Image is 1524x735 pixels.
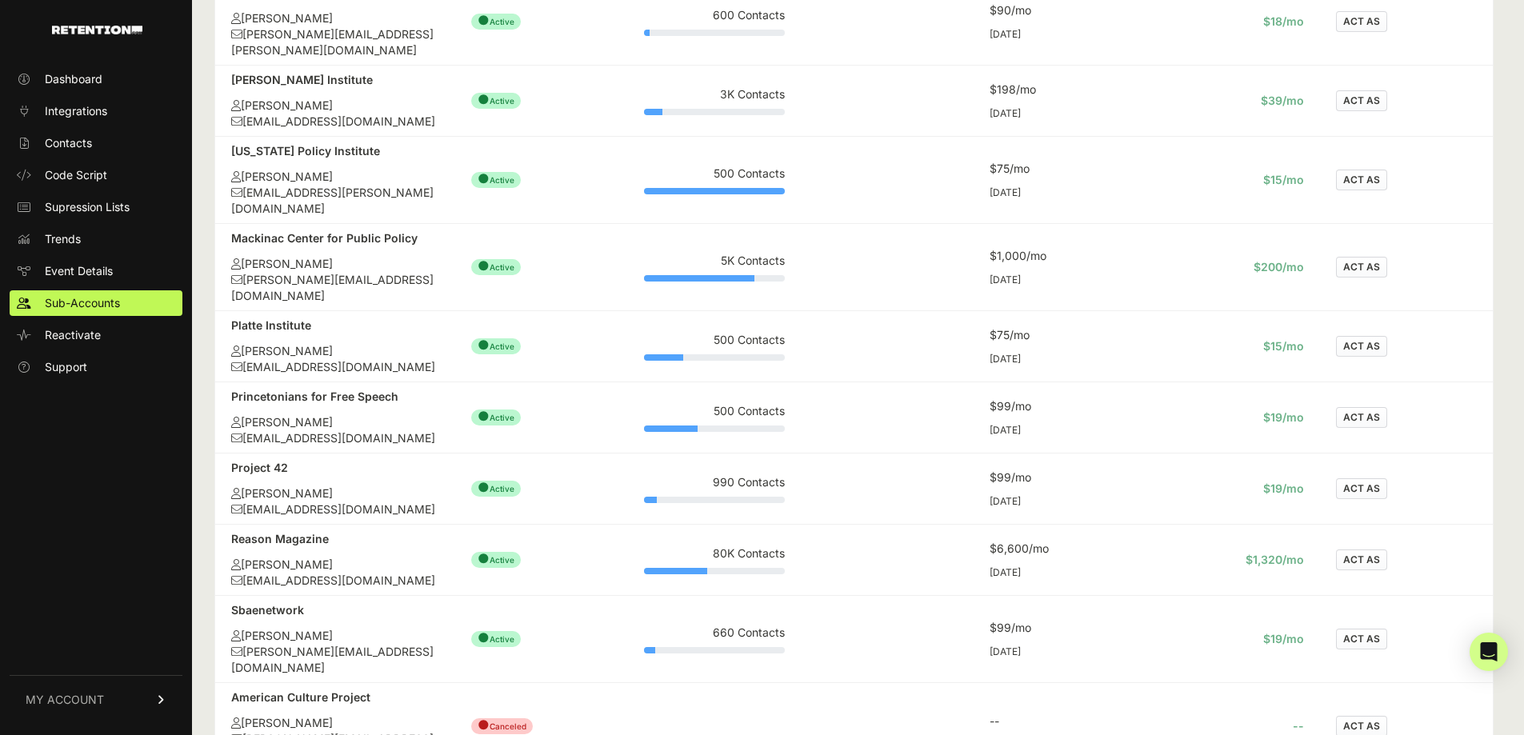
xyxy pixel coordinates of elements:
span: ● [478,170,490,186]
a: Dashboard [10,66,182,92]
div: [PERSON_NAME] [231,414,439,430]
button: ACT AS [1336,170,1387,190]
div: [EMAIL_ADDRESS][DOMAIN_NAME] [231,573,439,589]
button: ACT AS [1336,11,1387,32]
div: 80K Contacts [644,545,785,561]
span: Active [471,93,521,109]
button: ACT AS [1336,549,1387,570]
div: Plan Usage: 13% [644,109,785,115]
span: ● [478,550,490,566]
td: $19/mo [1147,382,1320,453]
div: $99/mo [990,469,1130,485]
div: $90/mo [990,2,1130,18]
div: [PERSON_NAME] Institute [231,72,439,88]
div: 600 Contacts [644,7,785,23]
div: [PERSON_NAME][EMAIL_ADDRESS][DOMAIN_NAME] [231,272,439,304]
span: Contacts [45,135,92,151]
div: 990 Contacts [644,474,785,490]
div: Princetonians for Free Speech [231,389,439,405]
div: [PERSON_NAME][EMAIL_ADDRESS][DOMAIN_NAME] [231,644,439,676]
a: Event Details [10,258,182,284]
td: $19/mo [1147,596,1320,683]
div: [EMAIL_ADDRESS][DOMAIN_NAME] [231,359,439,375]
div: [EMAIL_ADDRESS][DOMAIN_NAME] [231,501,439,517]
span: ● [478,337,490,353]
td: $15/mo [1147,311,1320,382]
a: Code Script [10,162,182,188]
span: ● [478,91,490,107]
a: Reactivate [10,322,182,348]
a: MY ACCOUNT [10,675,182,724]
div: [PERSON_NAME] [231,256,439,272]
div: $75/mo [990,327,1130,343]
button: ACT AS [1336,257,1387,278]
span: MY ACCOUNT [26,692,104,708]
span: ● [478,408,490,424]
div: [DATE] [990,107,1130,120]
div: [US_STATE] Policy Institute [231,143,439,159]
span: ● [478,258,490,274]
button: ACT AS [1336,90,1387,111]
span: Dashboard [45,71,102,87]
div: [PERSON_NAME] [231,715,439,731]
a: Trends [10,226,182,252]
div: Plan Usage: 78% [644,275,785,282]
span: Active [471,172,521,188]
div: [DATE] [990,274,1130,286]
span: ● [478,479,490,495]
span: Reactivate [45,327,101,343]
span: Event Details [45,263,113,279]
a: Sub-Accounts [10,290,182,316]
span: ● [478,12,490,28]
div: Plan Usage: 8% [644,647,785,653]
div: [DATE] [990,424,1130,437]
span: Active [471,338,521,354]
div: [EMAIL_ADDRESS][DOMAIN_NAME] [231,430,439,446]
div: Plan Usage: 38% [644,425,785,432]
div: Plan Usage: 616% [644,188,785,194]
div: [DATE] [990,495,1130,508]
div: [EMAIL_ADDRESS][DOMAIN_NAME] [231,114,439,130]
a: Integrations [10,98,182,124]
span: ● [478,629,490,645]
div: $75/mo [990,161,1130,177]
span: Integrations [45,103,107,119]
span: Active [471,552,521,568]
div: $1,000/mo [990,248,1130,264]
div: Mackinac Center for Public Policy [231,230,439,246]
td: $200/mo [1147,224,1320,311]
span: Supression Lists [45,199,130,215]
div: 3K Contacts [644,86,785,102]
span: Trends [45,231,81,247]
button: ACT AS [1336,407,1387,428]
span: Active [471,14,521,30]
div: Plan Usage: 9% [644,497,785,503]
div: Plan Usage: 28% [644,354,785,361]
div: [DATE] [990,186,1130,199]
td: $19/mo [1147,453,1320,525]
div: Sbaenetwork [231,602,439,618]
div: American Culture Project [231,689,439,705]
span: Code Script [45,167,107,183]
div: 500 Contacts [644,332,785,348]
div: 660 Contacts [644,625,785,641]
div: [DATE] [990,28,1130,41]
div: [PERSON_NAME] [231,343,439,359]
a: Supression Lists [10,194,182,220]
a: Support [10,354,182,380]
img: Retention.com [52,26,142,34]
div: $198/mo [990,82,1130,98]
button: ACT AS [1336,336,1387,357]
td: $39/mo [1147,66,1320,137]
div: 5K Contacts [644,253,785,269]
span: Active [471,409,521,425]
span: Active [471,481,521,497]
a: Contacts [10,130,182,156]
button: ACT AS [1336,629,1387,649]
div: $6,600/mo [990,541,1130,557]
div: [DATE] [990,353,1130,366]
span: Sub-Accounts [45,295,120,311]
div: [PERSON_NAME] [231,169,439,185]
div: $99/mo [990,398,1130,414]
div: $99/mo [990,620,1130,636]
